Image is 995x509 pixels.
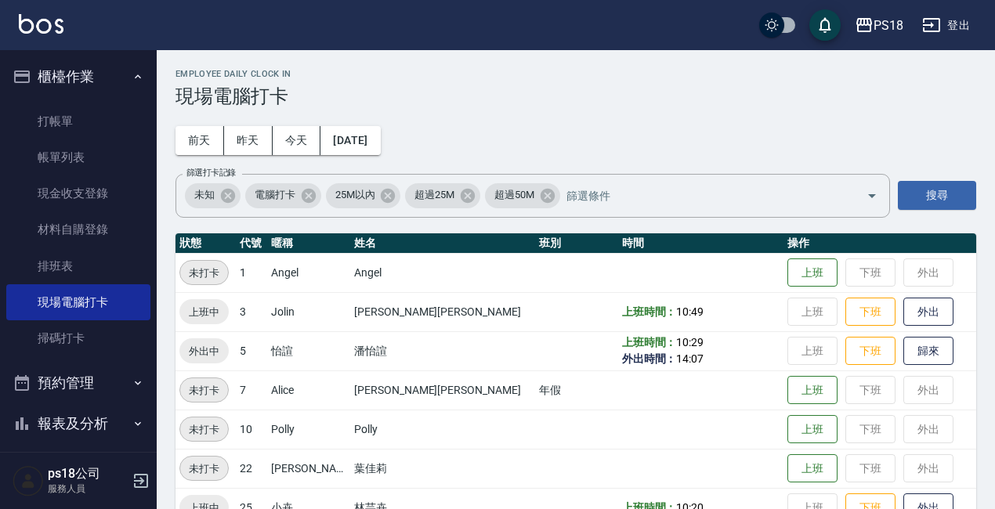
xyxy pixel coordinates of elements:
[6,284,150,320] a: 現場電腦打卡
[6,248,150,284] a: 排班表
[350,233,535,254] th: 姓名
[6,103,150,139] a: 打帳單
[175,69,976,79] h2: Employee Daily Clock In
[535,233,618,254] th: 班別
[676,352,704,365] span: 14:07
[245,183,321,208] div: 電腦打卡
[48,482,128,496] p: 服務人員
[19,14,63,34] img: Logo
[809,9,841,41] button: save
[236,233,267,254] th: 代號
[326,187,385,203] span: 25M以內
[6,56,150,97] button: 櫃檯作業
[6,363,150,403] button: 預約管理
[787,258,838,287] button: 上班
[267,292,350,331] td: Jolin
[6,175,150,211] a: 現金收支登錄
[485,187,544,203] span: 超過50M
[180,460,228,477] span: 未打卡
[6,211,150,247] a: 材料自購登錄
[245,187,305,203] span: 電腦打卡
[224,126,273,155] button: 昨天
[845,337,896,366] button: 下班
[236,449,267,488] td: 22
[267,449,350,488] td: [PERSON_NAME]
[916,11,976,40] button: 登出
[175,126,224,155] button: 前天
[903,298,953,327] button: 外出
[236,292,267,331] td: 3
[787,454,838,483] button: 上班
[787,376,838,405] button: 上班
[180,421,228,438] span: 未打卡
[175,233,236,254] th: 狀態
[185,183,241,208] div: 未知
[676,336,704,348] span: 10:29
[350,292,535,331] td: [PERSON_NAME][PERSON_NAME]
[236,410,267,449] td: 10
[6,320,150,356] a: 掃碼打卡
[350,449,535,488] td: 葉佳莉
[236,253,267,292] td: 1
[236,370,267,410] td: 7
[618,233,784,254] th: 時間
[175,85,976,107] h3: 現場電腦打卡
[874,16,903,35] div: PS18
[48,466,128,482] h5: ps18公司
[350,370,535,410] td: [PERSON_NAME][PERSON_NAME]
[845,298,896,327] button: 下班
[180,382,228,399] span: 未打卡
[267,233,350,254] th: 暱稱
[185,187,224,203] span: 未知
[859,183,885,208] button: Open
[535,370,618,410] td: 年假
[622,336,677,348] b: 上班時間：
[326,183,401,208] div: 25M以內
[236,331,267,370] td: 5
[186,167,236,179] label: 篩選打卡記錄
[179,343,229,359] span: 外出中
[267,331,350,370] td: 怡諠
[13,465,44,496] img: Person
[320,126,380,155] button: [DATE]
[6,139,150,175] a: 帳單列表
[350,253,535,292] td: Angel
[783,233,976,254] th: 操作
[622,305,677,318] b: 上班時間：
[6,403,150,444] button: 報表及分析
[179,304,229,320] span: 上班中
[267,370,350,410] td: Alice
[622,352,677,365] b: 外出時間：
[273,126,321,155] button: 今天
[787,415,838,444] button: 上班
[267,253,350,292] td: Angel
[6,443,150,484] button: 客戶管理
[350,331,535,370] td: 潘怡諠
[563,182,839,209] input: 篩選條件
[267,410,350,449] td: Polly
[676,305,704,318] span: 10:49
[180,265,228,281] span: 未打卡
[903,337,953,366] button: 歸來
[848,9,910,42] button: PS18
[350,410,535,449] td: Polly
[485,183,560,208] div: 超過50M
[405,187,464,203] span: 超過25M
[405,183,480,208] div: 超過25M
[898,181,976,210] button: 搜尋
